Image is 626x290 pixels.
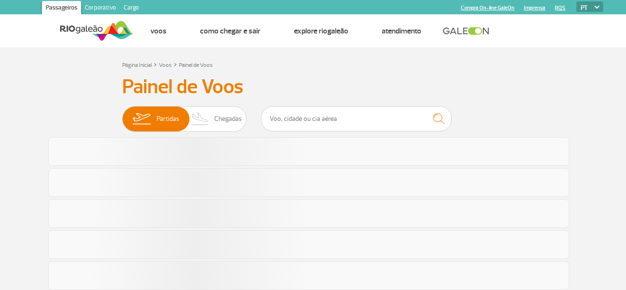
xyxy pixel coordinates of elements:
[174,59,177,70] a: >
[214,107,242,131] span: Chegadas
[122,62,152,69] a: Página Inicial
[200,26,261,36] a: Como chegar e sair
[126,107,156,131] img: slider-embarque
[555,5,565,11] a: RQS
[154,59,157,70] a: >
[122,75,504,99] h3: Painel de Voos
[294,26,348,36] a: Explore RIOgaleão
[156,107,179,131] span: Partidas
[261,106,452,131] input: Voo, cidade ou cia aérea
[150,26,167,36] a: Voos
[179,62,213,69] a: Painel de Voos
[186,107,214,131] img: slider-desembarque
[42,1,81,16] a: Passageiros
[461,5,514,11] a: Compra On-line GaleOn
[120,1,143,16] a: Cargo
[81,1,120,16] a: Corporativo
[524,5,545,11] a: Imprensa
[159,62,172,69] a: Voos
[382,26,421,36] a: Atendimento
